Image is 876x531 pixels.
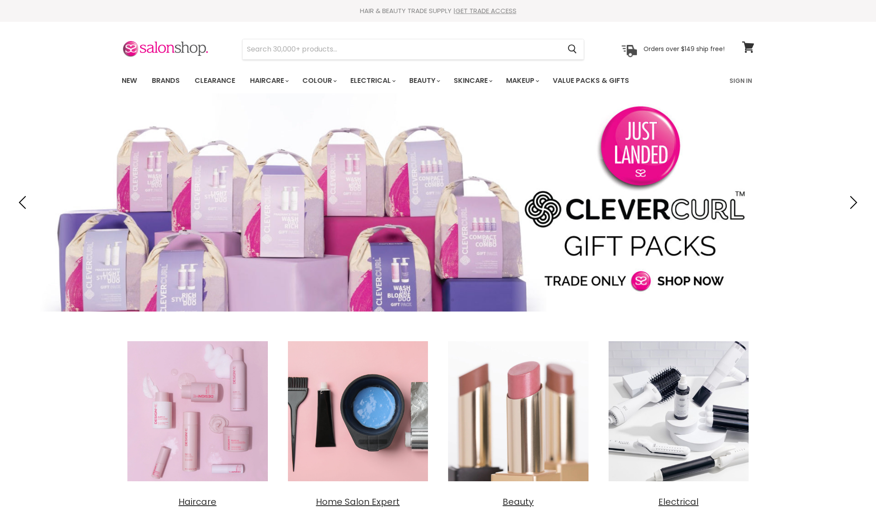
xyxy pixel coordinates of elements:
a: Brands [145,72,186,90]
a: Haircare [243,72,294,90]
li: Page dot 4 [451,298,454,301]
span: Beauty [503,496,534,508]
p: Orders over $149 ship free! [643,45,725,53]
a: Home Salon Expert Home Salon Expert [282,336,434,508]
a: Beauty [403,72,445,90]
form: Product [242,39,584,60]
button: Previous [15,194,33,211]
a: Clearance [188,72,242,90]
a: Skincare [447,72,498,90]
a: Electrical Electrical [603,336,755,508]
img: Haircare [122,336,274,487]
img: Home Salon Expert [282,336,434,487]
a: Makeup [500,72,544,90]
div: HAIR & BEAUTY TRADE SUPPLY | [111,7,765,15]
input: Search [243,39,561,59]
span: Haircare [178,496,216,508]
li: Page dot 2 [432,298,435,301]
a: New [115,72,144,90]
nav: Main [111,68,765,93]
li: Page dot 1 [422,298,425,301]
img: Electrical [603,336,755,487]
a: Value Packs & Gifts [546,72,636,90]
img: Beauty [442,336,594,487]
a: Colour [296,72,342,90]
button: Next [843,194,861,211]
ul: Main menu [115,68,680,93]
a: Sign In [724,72,757,90]
a: Beauty Beauty [442,336,594,508]
li: Page dot 3 [441,298,445,301]
span: Electrical [658,496,698,508]
a: GET TRADE ACCESS [455,6,517,15]
button: Search [561,39,584,59]
span: Home Salon Expert [316,496,400,508]
a: Electrical [344,72,401,90]
a: Haircare Haircare [122,336,274,508]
